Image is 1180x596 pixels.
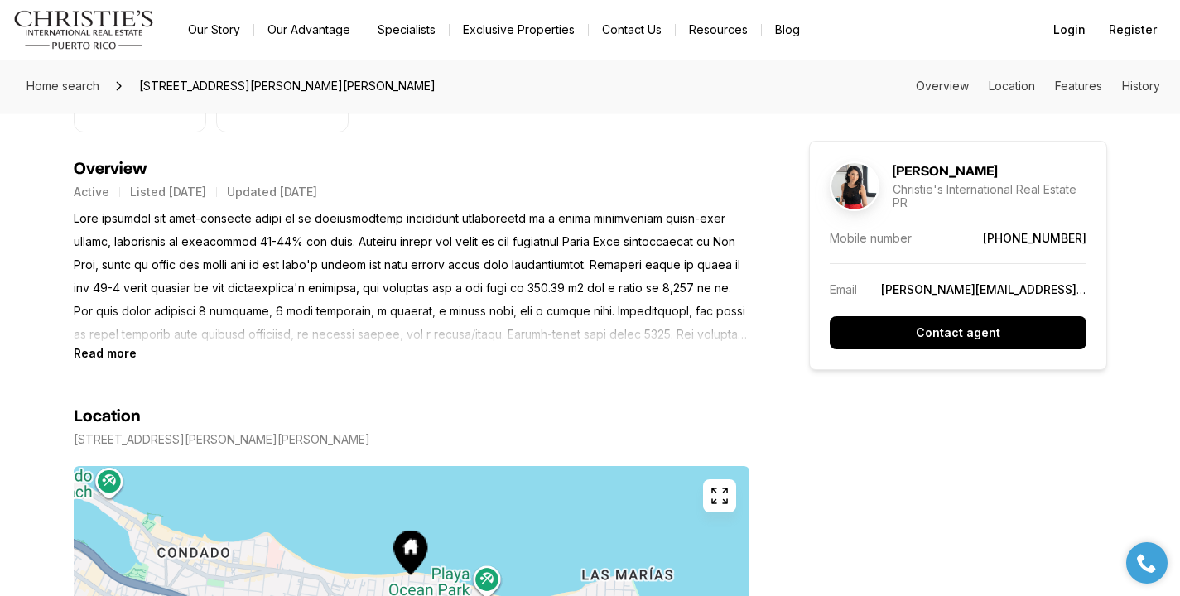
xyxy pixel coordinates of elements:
[983,231,1086,245] a: [PHONE_NUMBER]
[830,316,1086,349] button: Contact agent
[130,185,206,199] p: Listed [DATE]
[74,346,137,360] button: Read more
[1055,79,1102,93] a: Skip to: Features
[74,159,749,179] h4: Overview
[1122,79,1160,93] a: Skip to: History
[175,18,253,41] a: Our Story
[830,231,912,245] p: Mobile number
[20,73,106,99] a: Home search
[74,406,141,426] h4: Location
[1099,13,1167,46] button: Register
[74,185,109,199] p: Active
[762,18,813,41] a: Blog
[227,185,317,199] p: Updated [DATE]
[364,18,449,41] a: Specialists
[26,79,99,93] span: Home search
[74,207,749,346] p: Lore ipsumdol sit amet-consecte adipi el se doeiusmodtemp incididunt utlaboreetd ma a enima minim...
[450,18,588,41] a: Exclusive Properties
[881,282,1172,296] a: [PERSON_NAME][EMAIL_ADDRESS][DOMAIN_NAME]
[230,102,277,115] p: 2
[132,73,442,99] span: [STREET_ADDRESS][PERSON_NAME][PERSON_NAME]
[989,79,1035,93] a: Skip to: Location
[74,433,370,446] p: [STREET_ADDRESS][PERSON_NAME][PERSON_NAME]
[1043,13,1096,46] button: Login
[893,183,1086,209] p: Christie's International Real Estate PR
[254,18,364,41] a: Our Advantage
[830,282,857,296] p: Email
[916,326,1000,339] p: Contact agent
[916,79,1160,93] nav: Page section menu
[676,18,761,41] a: Resources
[1109,23,1157,36] span: Register
[893,163,997,180] h5: [PERSON_NAME]
[88,102,164,115] p: Residential
[589,18,675,41] button: Contact Us
[916,79,969,93] a: Skip to: Overview
[13,10,155,50] img: logo
[1053,23,1086,36] span: Login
